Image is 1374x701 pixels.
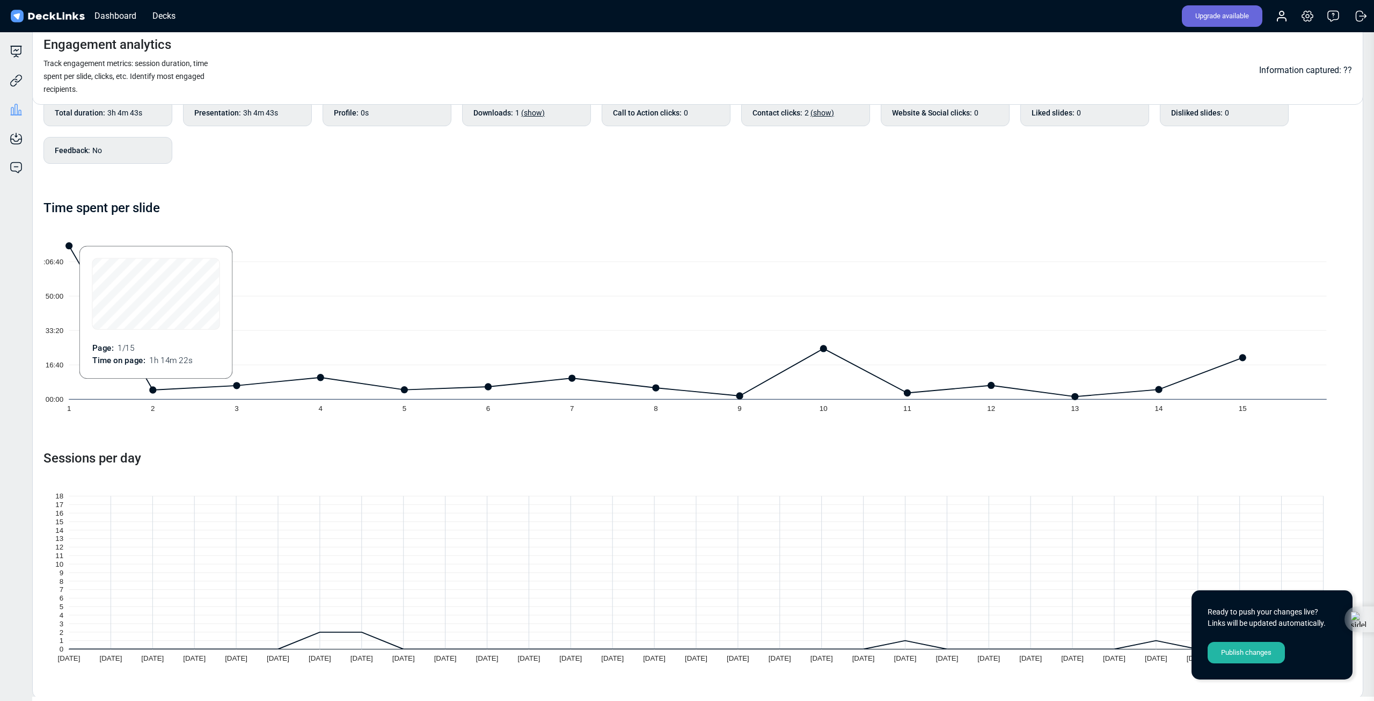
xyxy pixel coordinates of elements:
[1071,404,1079,413] tspan: 13
[147,9,181,23] div: Decks
[55,492,63,500] tspan: 18
[55,534,63,543] tspan: 13
[854,655,876,663] tspan: [DATE]
[55,526,63,534] tspan: 14
[561,655,583,663] tspan: [DATE]
[60,620,63,628] tspan: 3
[46,292,63,300] tspan: 50:00
[1239,404,1247,413] tspan: 15
[974,109,978,117] span: 0
[1225,109,1229,117] span: 0
[60,637,63,645] tspan: 1
[309,655,332,663] tspan: [DATE]
[473,107,513,119] b: Downloads :
[225,655,248,663] tspan: [DATE]
[267,655,290,663] tspan: [DATE]
[92,146,102,155] span: No
[728,655,751,663] tspan: [DATE]
[896,655,918,663] tspan: [DATE]
[645,655,667,663] tspan: [DATE]
[55,145,90,156] b: Feedback :
[1171,107,1223,119] b: Disliked slides :
[613,107,682,119] b: Call to Action clicks :
[1064,655,1086,663] tspan: [DATE]
[1182,5,1262,27] div: Upgrade available
[55,107,105,119] b: Total duration :
[477,655,500,663] tspan: [DATE]
[1032,107,1075,119] b: Liked slides :
[361,109,369,117] span: 0s
[43,37,171,53] h4: Engagement analytics
[107,109,142,117] span: 3h 4m 43s
[243,109,278,117] span: 3h 4m 43s
[60,603,63,611] tspan: 5
[903,404,911,413] tspan: 11
[60,628,63,637] tspan: 2
[60,577,63,586] tspan: 8
[58,655,81,663] tspan: [DATE]
[67,404,71,413] tspan: 1
[1208,606,1336,629] div: Ready to push your changes live? Links will be updated automatically.
[43,59,208,93] small: Track engagement metrics: session duration, time spent per slide, clicks, etc. Identify most enga...
[351,655,374,663] tspan: [DATE]
[654,404,657,413] tspan: 8
[820,404,828,413] tspan: 10
[184,655,206,663] tspan: [DATE]
[435,655,457,663] tspan: [DATE]
[892,107,972,119] b: Website & Social clicks :
[60,569,63,577] tspan: 9
[515,109,545,117] span: 1
[43,451,1352,466] h4: Sessions per day
[1077,109,1081,117] span: 0
[55,552,63,560] tspan: 11
[60,646,63,654] tspan: 0
[1189,655,1212,663] tspan: [DATE]
[60,586,63,594] tspan: 7
[403,404,406,413] tspan: 5
[737,404,741,413] tspan: 9
[60,611,64,619] tspan: 4
[684,109,688,117] span: 0
[9,9,86,24] img: DeckLinks
[334,107,359,119] b: Profile :
[570,404,574,413] tspan: 7
[318,404,323,413] tspan: 4
[805,109,834,117] span: 2
[46,327,63,335] tspan: 33:20
[55,543,63,551] tspan: 12
[810,109,834,117] span: (show)
[987,404,995,413] tspan: 12
[486,404,490,413] tspan: 6
[55,560,63,568] tspan: 10
[938,655,961,663] tspan: [DATE]
[46,395,63,403] tspan: 00:00
[1259,62,1352,79] div: Information captured: ??
[1148,655,1170,663] tspan: [DATE]
[521,109,545,117] span: (show)
[100,655,122,663] tspan: [DATE]
[151,404,155,413] tspan: 2
[194,107,241,119] b: Presentation :
[235,404,238,413] tspan: 3
[393,655,415,663] tspan: [DATE]
[43,200,160,216] h4: Time spent per slide
[1155,404,1163,413] tspan: 14
[752,107,802,119] b: Contact clicks :
[55,509,63,517] tspan: 16
[46,361,63,369] tspan: 16:40
[686,655,709,663] tspan: [DATE]
[55,517,63,525] tspan: 15
[1106,655,1128,663] tspan: [DATE]
[603,655,625,663] tspan: [DATE]
[55,501,63,509] tspan: 17
[35,258,63,266] tspan: 01:06:40
[1208,642,1285,663] div: Publish changes
[1022,655,1044,663] tspan: [DATE]
[980,655,1003,663] tspan: [DATE]
[519,655,542,663] tspan: [DATE]
[89,9,142,23] div: Dashboard
[142,655,164,663] tspan: [DATE]
[60,594,63,602] tspan: 6
[812,655,835,663] tspan: [DATE]
[770,655,793,663] tspan: [DATE]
